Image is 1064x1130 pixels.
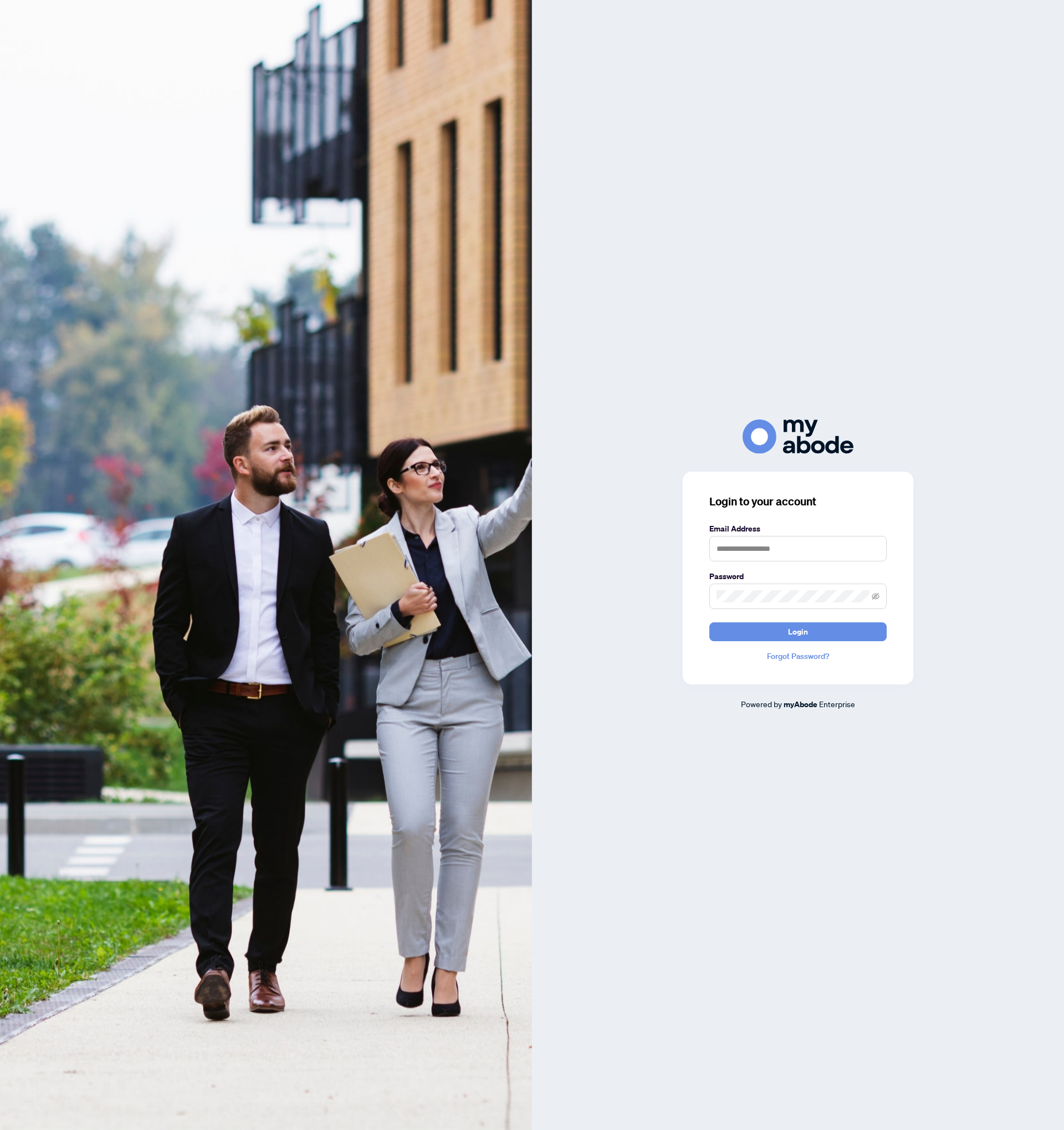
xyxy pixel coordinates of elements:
span: Powered by [741,699,782,709]
button: Login [709,622,887,641]
a: myAbode [784,698,817,710]
span: Enterprise [819,699,855,709]
span: eye-invisible [872,592,879,600]
h3: Login to your account [709,494,887,509]
label: Email Address [709,523,887,535]
a: Forgot Password? [709,650,887,662]
label: Password [709,570,887,582]
img: ma-logo [743,420,853,453]
span: Login [788,623,808,641]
